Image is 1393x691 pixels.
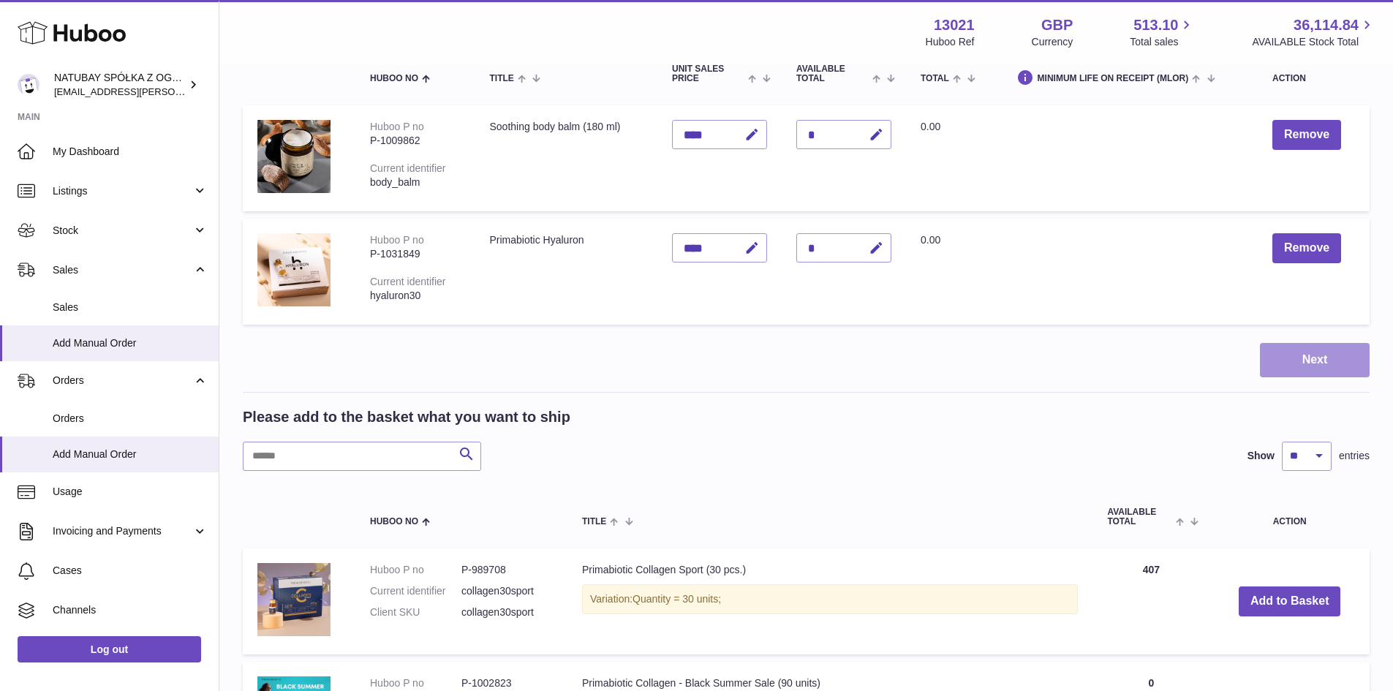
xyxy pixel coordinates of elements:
[370,121,424,132] div: Huboo P no
[53,603,208,617] span: Channels
[53,524,192,538] span: Invoicing and Payments
[370,234,424,246] div: Huboo P no
[53,485,208,499] span: Usage
[370,134,460,148] div: P-1009862
[370,605,461,619] dt: Client SKU
[370,247,460,261] div: P-1031849
[567,548,1092,654] td: Primabiotic Collagen Sport (30 pcs.)
[1107,507,1172,526] span: AVAILABLE Total
[53,263,192,277] span: Sales
[1260,343,1370,377] button: Next
[370,162,446,174] div: Current identifier
[53,336,208,350] span: Add Manual Order
[257,563,331,636] img: Primabiotic Collagen Sport (30 pcs.)
[934,15,975,35] strong: 13021
[921,234,940,246] span: 0.00
[53,564,208,578] span: Cases
[672,64,744,83] span: Unit Sales Price
[926,35,975,49] div: Huboo Ref
[370,74,418,83] span: Huboo no
[370,276,446,287] div: Current identifier
[582,584,1078,614] div: Variation:
[1339,449,1370,463] span: entries
[53,412,208,426] span: Orders
[1133,15,1178,35] span: 513.10
[461,676,553,690] dd: P-1002823
[1252,35,1375,49] span: AVAILABLE Stock Total
[1038,74,1189,83] span: Minimum Life On Receipt (MLOR)
[921,74,949,83] span: Total
[18,74,39,96] img: kacper.antkowski@natubay.pl
[461,563,553,577] dd: P-989708
[1092,548,1209,654] td: 407
[1032,35,1073,49] div: Currency
[461,605,553,619] dd: collagen30sport
[53,448,208,461] span: Add Manual Order
[633,593,721,605] span: Quantity = 30 units;
[53,374,192,388] span: Orders
[921,121,940,132] span: 0.00
[1130,15,1195,49] a: 513.10 Total sales
[1041,15,1073,35] strong: GBP
[1294,15,1359,35] span: 36,114.84
[582,517,606,526] span: Title
[54,71,186,99] div: NATUBAY SPÓŁKA Z OGRANICZONĄ ODPOWIEDZIALNOŚCIĄ
[54,86,293,97] span: [EMAIL_ADDRESS][PERSON_NAME][DOMAIN_NAME]
[796,64,869,83] span: AVAILABLE Total
[370,517,418,526] span: Huboo no
[1272,74,1355,83] div: Action
[1272,120,1341,150] button: Remove
[370,676,461,690] dt: Huboo P no
[53,224,192,238] span: Stock
[1209,493,1370,541] th: Action
[243,407,570,427] h2: Please add to the basket what you want to ship
[257,233,331,306] img: Primabiotic Hyaluron
[1239,586,1341,616] button: Add to Basket
[370,563,461,577] dt: Huboo P no
[475,219,657,325] td: Primabiotic Hyaluron
[18,636,201,662] a: Log out
[370,175,460,189] div: body_balm
[257,120,331,193] img: Soothing body balm (180 ml)
[461,584,553,598] dd: collagen30sport
[1247,449,1275,463] label: Show
[53,145,208,159] span: My Dashboard
[53,301,208,314] span: Sales
[1252,15,1375,49] a: 36,114.84 AVAILABLE Stock Total
[1130,35,1195,49] span: Total sales
[53,184,192,198] span: Listings
[370,584,461,598] dt: Current identifier
[370,289,460,303] div: hyaluron30
[1272,233,1341,263] button: Remove
[489,74,513,83] span: Title
[475,105,657,211] td: Soothing body balm (180 ml)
